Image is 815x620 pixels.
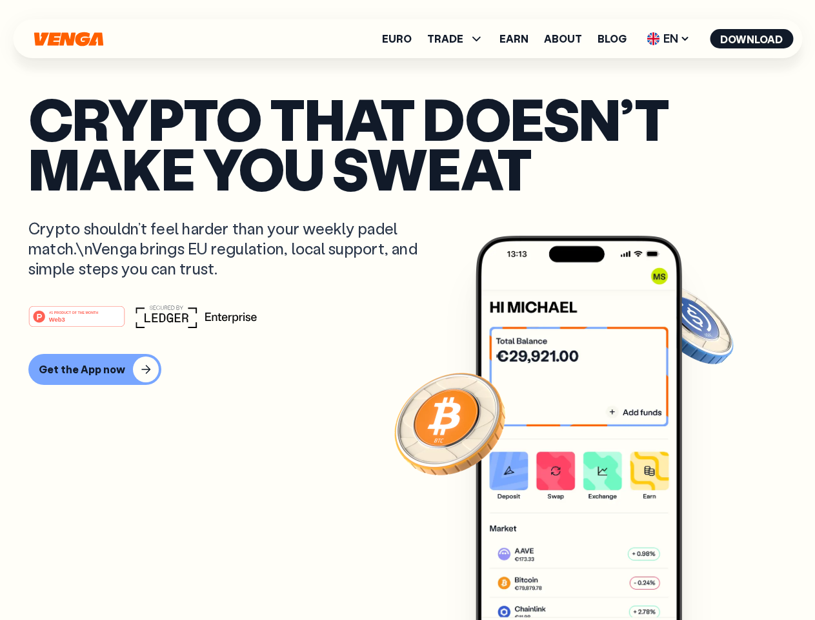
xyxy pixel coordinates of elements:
a: Euro [382,34,412,44]
button: Download [710,29,793,48]
span: TRADE [427,31,484,46]
span: EN [642,28,694,49]
p: Crypto shouldn’t feel harder than your weekly padel match.\nVenga brings EU regulation, local sup... [28,218,436,279]
button: Get the App now [28,354,161,385]
img: Bitcoin [392,365,508,481]
img: USDC coin [643,278,736,371]
a: Get the App now [28,354,787,385]
span: TRADE [427,34,463,44]
tspan: Web3 [49,315,65,322]
div: Get the App now [39,363,125,376]
a: #1 PRODUCT OF THE MONTHWeb3 [28,313,125,330]
a: About [544,34,582,44]
tspan: #1 PRODUCT OF THE MONTH [49,310,98,314]
a: Earn [499,34,528,44]
img: flag-uk [647,32,659,45]
svg: Home [32,32,105,46]
p: Crypto that doesn’t make you sweat [28,94,787,192]
a: Blog [598,34,627,44]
